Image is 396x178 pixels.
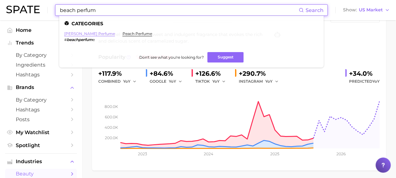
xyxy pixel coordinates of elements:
[195,78,230,85] div: TIKTOK
[169,79,176,84] span: YoY
[5,95,77,105] a: by Category
[123,78,137,85] button: YoY
[336,151,346,156] tspan: 2026
[359,8,383,12] span: US Market
[16,40,66,46] span: Trends
[16,27,66,33] span: Home
[64,37,67,42] span: #
[306,7,324,13] span: Search
[16,107,66,113] span: Hashtags
[195,68,230,79] div: +126.6%
[5,83,77,92] button: Brands
[64,21,319,26] li: Categories
[16,159,66,164] span: Industries
[93,37,95,42] span: e
[372,79,380,84] span: YoY
[138,151,147,156] tspan: 2023
[5,38,77,48] button: Trends
[265,79,273,84] span: YoY
[16,171,66,177] span: beauty
[16,62,66,68] span: Ingredients
[139,55,204,60] span: Don't see what you're looking for?
[16,116,66,122] span: Posts
[98,78,141,85] div: combined
[5,140,77,150] a: Spotlight
[123,31,152,36] a: peach perfume
[349,68,380,79] div: +34.0%
[16,72,66,78] span: Hashtags
[341,6,391,14] button: ShowUS Market
[212,78,226,85] button: YoY
[5,50,77,60] a: by Category
[265,78,279,85] button: YoY
[5,115,77,124] a: Posts
[212,79,220,84] span: YoY
[270,151,279,156] tspan: 2025
[239,68,283,79] div: +290.7%
[64,31,115,36] a: [PERSON_NAME] perfume
[6,6,40,13] img: SPATE
[5,128,77,137] a: My Watchlist
[98,68,141,79] div: +117.9%
[16,85,66,90] span: Brands
[5,157,77,166] button: Industries
[5,70,77,80] a: Hashtags
[59,5,299,15] input: Search here for a brand, industry, or ingredient
[16,97,66,103] span: by Category
[67,37,93,42] em: beachperfum
[5,25,77,35] a: Home
[123,79,130,84] span: YoY
[349,78,380,85] span: Predicted
[16,52,66,58] span: by Category
[169,78,182,85] button: YoY
[16,142,66,148] span: Spotlight
[343,8,357,12] span: Show
[5,105,77,115] a: Hashtags
[207,52,244,62] button: Suggest
[5,60,77,70] a: Ingredients
[150,78,187,85] div: GOOGLE
[204,151,213,156] tspan: 2024
[239,78,283,85] div: INSTAGRAM
[150,68,187,79] div: +84.6%
[16,129,66,135] span: My Watchlist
